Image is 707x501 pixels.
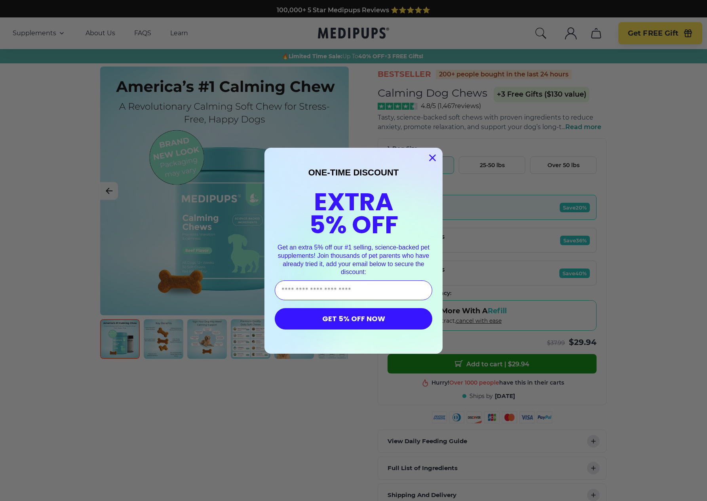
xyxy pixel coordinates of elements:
[309,208,398,242] span: 5% OFF
[277,244,430,275] span: Get an extra 5% off our #1 selling, science-backed pet supplements! Join thousands of pet parents...
[275,308,432,330] button: GET 5% OFF NOW
[426,151,439,165] button: Close dialog
[422,286,431,295] keeper-lock: Open Keeper Popup
[314,185,393,219] span: EXTRA
[308,168,399,177] span: ONE-TIME DISCOUNT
